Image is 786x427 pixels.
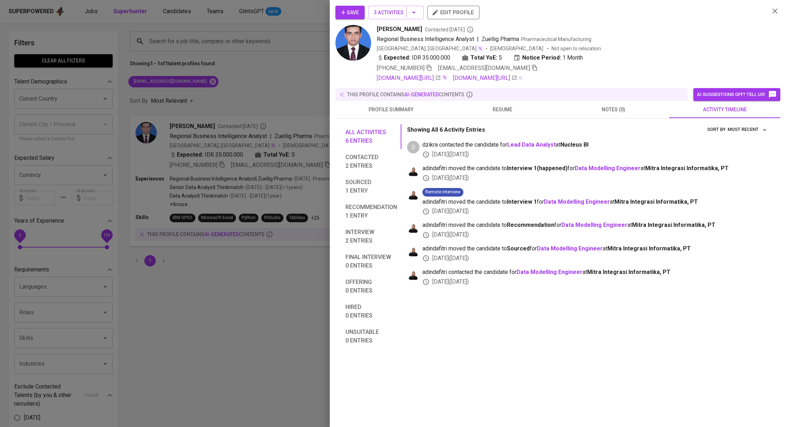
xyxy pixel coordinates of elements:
[368,6,424,19] button: 3 Activities
[521,36,591,42] span: Pharmaceutical Manufacturing
[587,269,671,275] span: Mitra Integrasi Informatika, PT
[345,303,397,320] span: Hired 0 entries
[422,174,769,182] div: [DATE] ( [DATE] )
[425,26,474,33] span: Contacted [DATE]
[562,105,665,114] span: notes (0)
[374,8,418,17] span: 3 Activities
[422,221,769,229] span: adindafitri moved the candidate to for at
[507,141,556,148] a: Lead Data Analyst
[507,245,530,252] b: Sourced
[407,141,420,153] div: D
[422,207,769,215] div: [DATE] ( [DATE] )
[499,54,502,62] span: 5
[537,245,603,252] a: Data Modelling Engineer
[422,141,769,149] span: dzikra contacted the candidate for at
[422,268,769,276] span: adindafitri contacted the candidate for at
[377,54,450,62] div: IDR 35.000.000
[513,54,583,62] div: 1 Month
[335,6,365,19] button: Save
[433,8,474,17] span: edit profile
[345,128,397,145] span: All activities 6 entries
[407,245,420,257] img: adinda.fitri@glints.com
[575,165,641,172] a: Data Modelling Engineer
[560,141,589,148] span: Nucleus BI
[345,228,397,245] span: Interview 2 entries
[507,222,554,228] b: Recommendation
[384,54,410,62] b: Expected:
[427,9,479,15] a: edit profile
[422,278,769,286] div: [DATE] ( [DATE] )
[422,198,769,206] span: adindafitri moved the candidate to for at
[422,254,769,263] div: [DATE] ( [DATE] )
[451,105,554,114] span: resume
[422,245,769,253] span: adindafitri moved the candidate to for at
[507,198,537,205] b: Interview 1
[477,35,479,44] span: |
[522,54,561,62] b: Notice Period:
[453,74,517,82] a: [DOMAIN_NAME][URL]
[726,124,769,135] button: sort by
[335,25,371,61] img: 4447d4d487edb6e8548d76de084e5a15.jpg
[347,91,464,98] p: this profile contains contents
[345,253,397,270] span: Final interview 0 entries
[467,26,474,33] svg: By Batam recruiter
[707,127,726,132] span: sort by
[345,178,397,195] span: Sourced 1 entry
[561,222,627,228] a: Data Modelling Engineer
[377,36,474,42] span: Regional Business Intelligence Analyst
[404,92,439,97] span: AI-generated
[427,6,479,19] button: edit profile
[422,189,463,195] span: Remote interview
[407,268,420,281] img: adinda.fitri@glints.com
[407,221,420,234] img: adinda.fitri@glints.com
[345,278,397,295] span: Offering 0 entries
[507,165,567,172] b: Interview 1 ( happened )
[407,126,485,134] p: Showing All 6 Activity Entries
[482,36,519,42] span: Zuellig Pharma
[544,198,610,205] a: Data Modelling Engineer
[341,8,359,17] span: Save
[697,90,777,99] span: AI suggestions off? Tell us!
[615,198,698,205] span: Mitra Integrasi Informatika, PT
[377,74,441,82] a: [DOMAIN_NAME][URL]
[471,54,497,62] b: Total YoE:
[340,105,442,114] span: profile summary
[422,231,769,239] div: [DATE] ( [DATE] )
[407,164,420,177] img: adinda.fitri@glints.com
[673,105,776,114] span: activity timeline
[377,65,425,71] span: [PHONE_NUMBER]
[607,245,691,252] span: Mitra Integrasi Informatika, PT
[442,75,447,80] img: magic_wand.svg
[477,46,483,51] img: magic_wand.svg
[517,269,582,275] a: Data Modelling Engineer
[422,151,769,159] div: [DATE] ( [DATE] )
[728,126,767,134] span: Most Recent
[490,45,544,52] span: [DEMOGRAPHIC_DATA]
[345,328,397,345] span: Unsuitable 0 entries
[407,188,420,200] img: adinda.fitri@glints.com
[345,153,397,170] span: Contacted 2 entries
[632,222,715,228] span: Mitra Integrasi Informatika, PT
[377,45,483,52] div: [GEOGRAPHIC_DATA], [GEOGRAPHIC_DATA]
[645,165,729,172] span: Mitra Integrasi Informatika, PT
[377,25,422,34] span: [PERSON_NAME]
[693,88,780,101] button: AI suggestions off? Tell us!
[438,65,530,71] span: [EMAIL_ADDRESS][DOMAIN_NAME]
[551,45,601,52] p: Not open to relocation
[422,164,769,173] span: adindafitri moved the candidate to for at
[345,203,397,220] span: Recommendation 1 entry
